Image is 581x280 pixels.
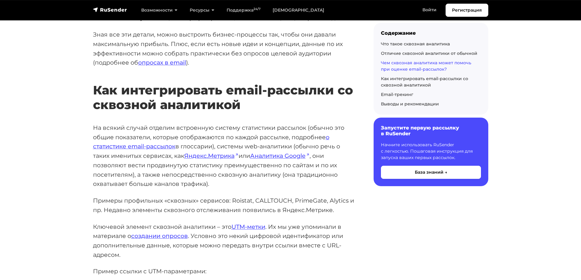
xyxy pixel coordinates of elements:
img: RuSender [93,7,127,13]
a: Запустите первую рассылку в RuSender Начните использовать RuSender с легкостью. Пошаговая инструк... [374,118,488,186]
div: Содержание [381,30,481,36]
h6: Запустите первую рассылку в RuSender [381,125,481,136]
a: Отличие сквозной аналитики от обычной [381,51,477,56]
p: Начните использовать RuSender с легкостью. Пошаговая инструкция для запуска ваших первых рассылок. [381,142,481,161]
p: Пример ссылки с UTM-параметрами: [93,267,354,276]
a: создании опросов [131,232,188,239]
a: Регистрация [446,4,488,17]
a: Чем сквозная аналитика может помочь при оценке email-рассылок? [381,60,471,72]
p: Примеры профильных «сквозных» сервисов: Roistat, CALLTOUCH, PrimeGate, Alytics и пр. Недавно элем... [93,196,354,214]
button: База знаний → [381,166,481,179]
a: Выводы и рекомендации [381,101,439,107]
p: Зная все эти детали, можно выстроить бизнес-процессы так, чтобы они давали максимальную прибыль. ... [93,30,354,67]
a: Аналитика Google [250,152,310,159]
a: [DEMOGRAPHIC_DATA] [267,4,330,16]
a: Поддержка24/7 [221,4,267,16]
h2: Как интегрировать email-рассылки со сквозной аналитикой [93,65,354,112]
a: Что такое сквозная аналитика [381,41,450,47]
a: Возможности [135,4,184,16]
sup: 24/7 [253,7,260,11]
a: опросах в email [138,59,186,66]
p: На всякий случай отделим встроенную систему статистики рассылок (обычно это общие показатели, кот... [93,123,354,189]
a: Яндекс.Метрика [184,152,238,159]
a: Войти [416,4,443,16]
a: Email-трекинг [381,92,413,97]
a: UTM-метки [231,223,265,230]
a: Как интегрировать email-рассылки со сквозной аналитикой [381,76,468,88]
a: Ресурсы [184,4,221,16]
p: Ключевой элемент сквозной аналитики – это . Их мы уже упоминали в материале о . Условно это некий... [93,222,354,260]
